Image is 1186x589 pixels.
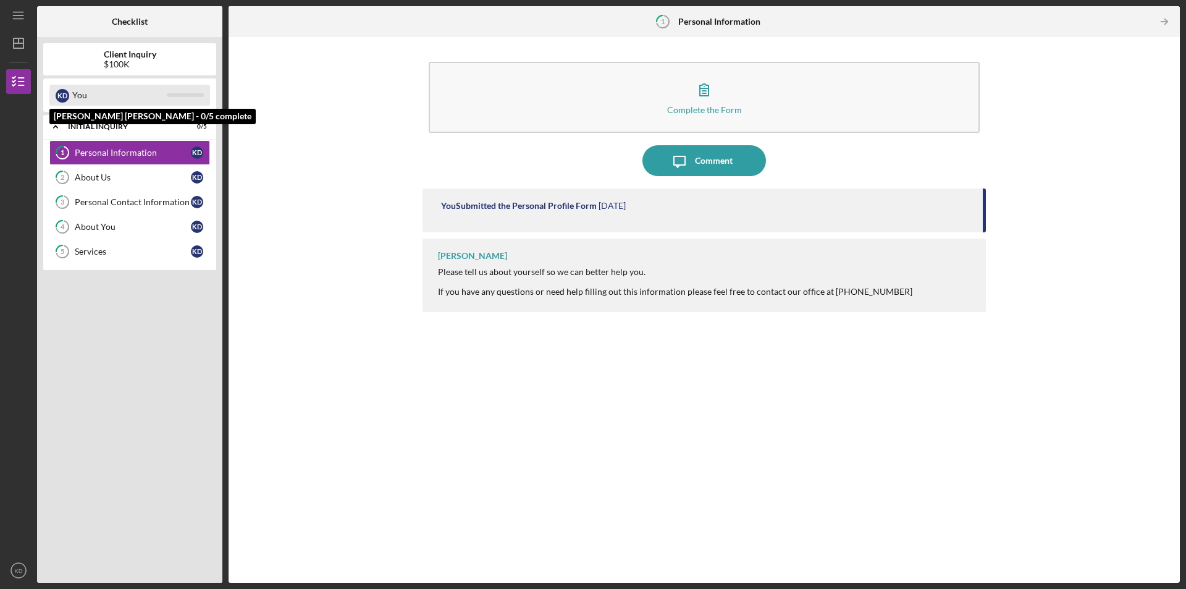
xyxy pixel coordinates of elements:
[642,145,766,176] button: Comment
[68,123,176,130] div: Initial Inquiry
[695,145,733,176] div: Comment
[104,49,156,59] b: Client Inquiry
[49,214,210,239] a: 4About YouKD
[6,558,31,583] button: KD
[112,17,148,27] b: Checklist
[678,17,760,27] b: Personal Information
[72,85,167,106] div: You
[49,165,210,190] a: 2About UsKD
[75,172,191,182] div: About Us
[49,190,210,214] a: 3Personal Contact InformationKD
[61,149,64,157] tspan: 1
[429,62,980,133] button: Complete the Form
[441,201,597,211] div: You Submitted the Personal Profile Form
[56,89,69,103] div: K D
[61,174,64,182] tspan: 2
[661,17,665,25] tspan: 1
[438,287,912,297] div: If you have any questions or need help filling out this information please feel free to contact o...
[599,201,626,211] time: 2025-09-02 19:43
[75,247,191,256] div: Services
[14,567,22,574] text: KD
[104,59,156,69] div: $100K
[191,221,203,233] div: K D
[667,105,742,114] div: Complete the Form
[191,245,203,258] div: K D
[191,196,203,208] div: K D
[61,223,65,231] tspan: 4
[191,146,203,159] div: K D
[75,222,191,232] div: About You
[49,239,210,264] a: 5ServicesKD
[75,148,191,158] div: Personal Information
[191,171,203,184] div: K D
[49,140,210,165] a: 1Personal InformationKD
[75,197,191,207] div: Personal Contact Information
[438,251,507,261] div: [PERSON_NAME]
[61,198,64,206] tspan: 3
[61,248,64,256] tspan: 5
[438,267,912,277] div: Please tell us about yourself so we can better help you.
[185,123,207,130] div: 0 / 5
